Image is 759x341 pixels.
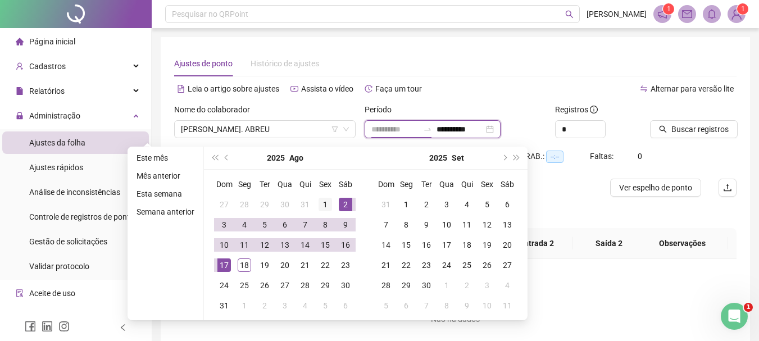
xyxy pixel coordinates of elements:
[258,238,271,252] div: 12
[565,10,574,19] span: search
[343,126,349,133] span: down
[416,235,437,255] td: 2025-09-16
[234,235,254,255] td: 2025-08-11
[671,123,729,135] span: Buscar registros
[420,299,433,312] div: 7
[295,215,315,235] td: 2025-08-07
[29,289,75,298] span: Aceite de uso
[234,295,254,316] td: 2025-09-01
[590,106,598,113] span: info-circle
[379,238,393,252] div: 14
[208,147,221,169] button: super-prev-year
[319,279,332,292] div: 29
[619,181,692,194] span: Ver espelho de ponto
[480,198,494,211] div: 5
[501,228,573,259] th: Entrada 2
[437,194,457,215] td: 2025-09-03
[477,275,497,295] td: 2025-10-03
[396,275,416,295] td: 2025-09-29
[457,255,477,275] td: 2025-09-25
[298,258,312,272] div: 21
[457,275,477,295] td: 2025-10-02
[477,215,497,235] td: 2025-09-12
[365,103,399,116] label: Período
[29,237,107,246] span: Gestão de solicitações
[238,299,251,312] div: 1
[214,174,234,194] th: Dom
[315,295,335,316] td: 2025-09-05
[339,299,352,312] div: 6
[457,295,477,316] td: 2025-10-09
[376,194,396,215] td: 2025-08-31
[132,205,199,219] li: Semana anterior
[217,279,231,292] div: 24
[295,235,315,255] td: 2025-08-14
[335,255,356,275] td: 2025-08-23
[437,215,457,235] td: 2025-09-10
[331,126,338,133] span: filter
[437,174,457,194] th: Qua
[217,258,231,272] div: 17
[497,235,517,255] td: 2025-09-20
[498,147,510,169] button: next-year
[258,198,271,211] div: 29
[440,299,453,312] div: 8
[590,152,615,161] span: Faltas:
[298,299,312,312] div: 4
[289,147,303,169] button: month panel
[275,295,295,316] td: 2025-09-03
[728,6,745,22] img: 82813
[254,194,275,215] td: 2025-07-29
[511,147,523,169] button: super-next-year
[254,295,275,316] td: 2025-09-02
[315,215,335,235] td: 2025-08-08
[295,255,315,275] td: 2025-08-21
[497,295,517,316] td: 2025-10-11
[511,150,590,163] div: H. TRAB.:
[497,174,517,194] th: Sáb
[376,235,396,255] td: 2025-09-14
[315,194,335,215] td: 2025-08-01
[335,215,356,235] td: 2025-08-09
[278,279,292,292] div: 27
[275,194,295,215] td: 2025-07-30
[376,174,396,194] th: Dom
[399,258,413,272] div: 22
[460,218,474,231] div: 11
[501,258,514,272] div: 27
[396,194,416,215] td: 2025-09-01
[416,275,437,295] td: 2025-09-30
[416,215,437,235] td: 2025-09-09
[339,279,352,292] div: 30
[457,194,477,215] td: 2025-09-04
[58,321,70,332] span: instagram
[335,174,356,194] th: Sáb
[651,84,734,93] span: Alternar para versão lite
[254,255,275,275] td: 2025-08-19
[275,235,295,255] td: 2025-08-13
[319,238,332,252] div: 15
[335,235,356,255] td: 2025-08-16
[420,279,433,292] div: 30
[267,147,285,169] button: year panel
[16,87,24,95] span: file
[440,198,453,211] div: 3
[42,321,53,332] span: linkedin
[29,138,85,147] span: Ajustes da folha
[501,279,514,292] div: 4
[298,218,312,231] div: 7
[646,237,719,249] span: Observações
[251,59,319,68] span: Histórico de ajustes
[254,174,275,194] th: Ter
[376,255,396,275] td: 2025-09-21
[119,324,127,331] span: left
[25,321,36,332] span: facebook
[132,151,199,165] li: Este mês
[379,279,393,292] div: 28
[298,279,312,292] div: 28
[737,3,748,15] sup: Atualize o seu contato no menu Meus Dados
[278,198,292,211] div: 30
[480,238,494,252] div: 19
[396,215,416,235] td: 2025-09-08
[440,218,453,231] div: 10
